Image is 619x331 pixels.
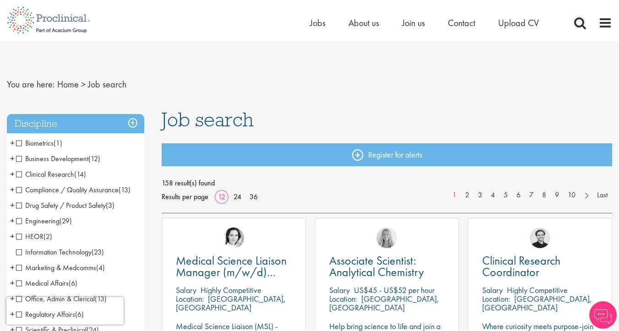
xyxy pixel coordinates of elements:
[10,292,15,305] span: +
[10,183,15,196] span: +
[92,247,104,257] span: (23)
[448,190,461,201] a: 1
[473,190,487,201] a: 3
[329,293,357,304] span: Location:
[176,293,204,304] span: Location:
[16,201,114,210] span: Drug Safety / Product Safety
[563,190,580,201] a: 10
[16,294,107,304] span: Office, Admin & Clerical
[16,232,52,241] span: HEOR
[7,78,55,90] span: You are here:
[230,192,244,201] a: 24
[448,17,475,29] a: Contact
[482,293,510,304] span: Location:
[329,253,424,280] span: Associate Scientist: Analytical Chemistry
[223,228,244,248] img: Greta Prestel
[589,301,617,329] img: Chatbot
[60,216,72,226] span: (29)
[54,138,62,148] span: (1)
[592,190,612,201] a: Last
[461,190,474,201] a: 2
[10,260,15,274] span: +
[16,154,88,163] span: Business Development
[6,297,124,325] iframe: reCAPTCHA
[329,293,439,313] p: [GEOGRAPHIC_DATA], [GEOGRAPHIC_DATA]
[348,17,379,29] a: About us
[525,190,538,201] a: 7
[16,247,104,257] span: Information Technology
[215,192,228,201] a: 12
[402,17,425,29] a: Join us
[162,190,208,204] span: Results per page
[119,185,130,195] span: (13)
[16,154,100,163] span: Business Development
[16,216,72,226] span: Engineering
[7,114,144,134] h3: Discipline
[16,263,105,272] span: Marketing & Medcomms
[354,285,434,295] p: US$45 - US$52 per hour
[74,169,86,179] span: (14)
[10,198,15,212] span: +
[530,228,550,248] img: Nico Kohlwes
[201,285,261,295] p: Highly Competitive
[482,255,598,278] a: Clinical Research Coordinator
[106,201,114,210] span: (3)
[176,293,286,313] p: [GEOGRAPHIC_DATA], [GEOGRAPHIC_DATA]
[512,190,525,201] a: 6
[550,190,564,201] a: 9
[10,276,15,290] span: +
[96,263,105,272] span: (4)
[329,255,445,278] a: Associate Scientist: Analytical Chemistry
[499,190,512,201] a: 5
[482,293,592,313] p: [GEOGRAPHIC_DATA], [GEOGRAPHIC_DATA]
[498,17,539,29] a: Upload CV
[16,185,130,195] span: Compliance / Quality Assurance
[10,167,15,181] span: +
[486,190,500,201] a: 4
[16,138,54,148] span: Biometrics
[57,78,79,90] a: breadcrumb link
[16,247,92,257] span: Information Technology
[69,278,77,288] span: (6)
[162,176,612,190] span: 158 result(s) found
[16,169,86,179] span: Clinical Research
[16,216,60,226] span: Engineering
[81,78,86,90] span: >
[507,285,568,295] p: Highly Competitive
[88,78,126,90] span: Job search
[329,285,350,295] span: Salary
[482,253,560,280] span: Clinical Research Coordinator
[538,190,551,201] a: 8
[176,255,292,278] a: Medical Science Liaison Manager (m/w/d) Nephrologie
[16,263,96,272] span: Marketing & Medcomms
[176,285,196,295] span: Salary
[376,228,397,248] img: Shannon Briggs
[16,169,74,179] span: Clinical Research
[162,107,254,132] span: Job search
[10,229,15,243] span: +
[16,138,62,148] span: Biometrics
[16,294,95,304] span: Office, Admin & Clerical
[16,201,106,210] span: Drug Safety / Product Safety
[16,185,119,195] span: Compliance / Quality Assurance
[16,278,69,288] span: Medical Affairs
[43,232,52,241] span: (2)
[310,17,326,29] a: Jobs
[95,294,107,304] span: (13)
[176,253,287,291] span: Medical Science Liaison Manager (m/w/d) Nephrologie
[88,154,100,163] span: (12)
[16,232,43,241] span: HEOR
[246,192,261,201] a: 36
[10,214,15,228] span: +
[10,136,15,150] span: +
[162,143,612,166] a: Register for alerts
